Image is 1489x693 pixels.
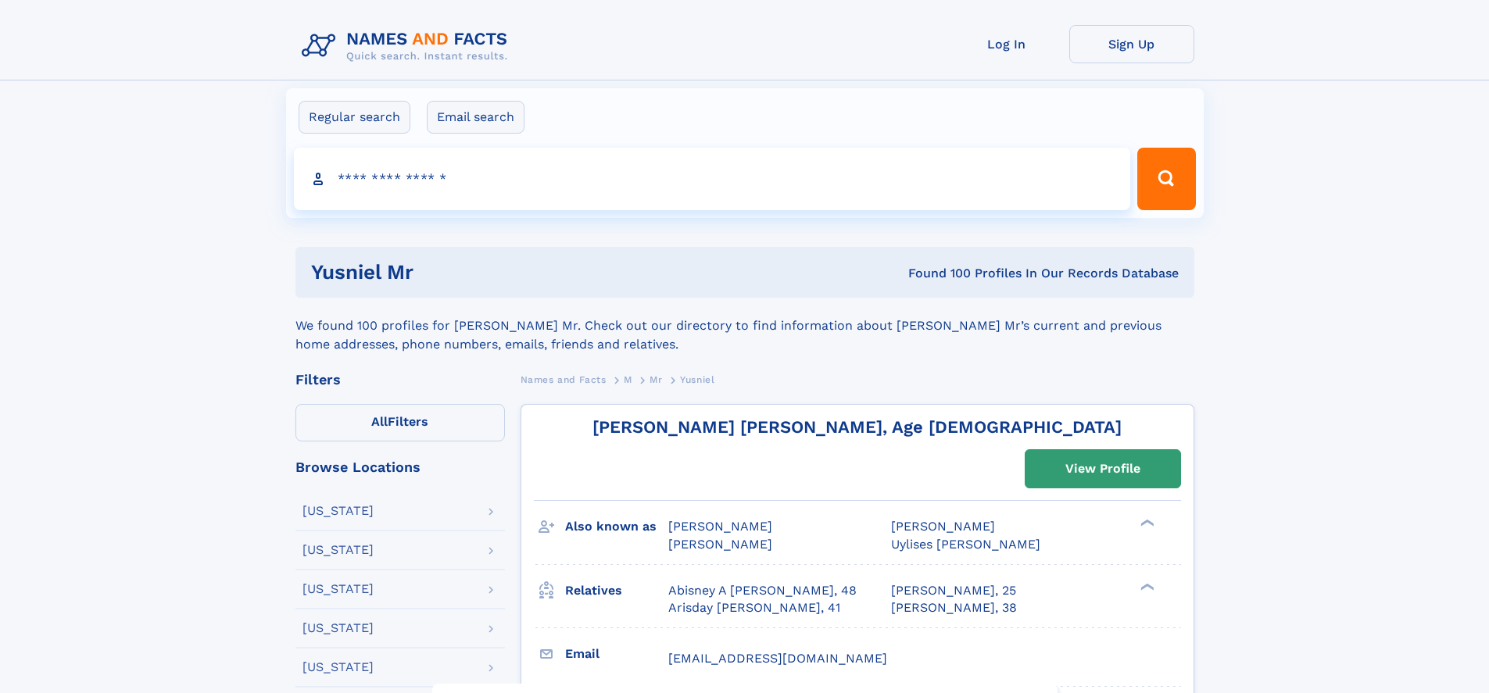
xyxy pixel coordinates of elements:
div: [US_STATE] [302,544,374,556]
a: M [624,370,632,389]
a: [PERSON_NAME], 38 [891,599,1017,616]
a: [PERSON_NAME] [PERSON_NAME], Age [DEMOGRAPHIC_DATA] [592,417,1122,437]
a: Sign Up [1069,25,1194,63]
label: Email search [427,101,524,134]
label: Regular search [299,101,410,134]
a: Mr [650,370,662,389]
a: Log In [944,25,1069,63]
h3: Relatives [565,577,668,604]
span: [PERSON_NAME] [668,537,772,552]
div: ❯ [1136,581,1155,591]
div: Browse Locations [295,460,505,474]
h1: yusniel mr [311,263,661,282]
span: All [371,414,388,429]
span: Yusniel [680,374,714,385]
span: Mr [650,374,662,385]
span: M [624,374,632,385]
div: Filters [295,373,505,387]
input: search input [294,148,1131,210]
h3: Email [565,641,668,667]
div: [US_STATE] [302,505,374,517]
h3: Also known as [565,513,668,540]
a: [PERSON_NAME], 25 [891,582,1016,599]
button: Search Button [1137,148,1195,210]
span: [PERSON_NAME] [668,519,772,534]
img: Logo Names and Facts [295,25,521,67]
div: [US_STATE] [302,622,374,634]
div: View Profile [1065,451,1140,487]
span: Uylises [PERSON_NAME] [891,537,1040,552]
div: ❯ [1136,518,1155,528]
div: [US_STATE] [302,661,374,673]
span: [PERSON_NAME] [891,519,995,534]
div: We found 100 profiles for [PERSON_NAME] Mr. Check out our directory to find information about [PE... [295,298,1194,354]
label: Filters [295,404,505,441]
a: Names and Facts [521,370,607,389]
a: View Profile [1025,450,1180,488]
span: [EMAIL_ADDRESS][DOMAIN_NAME] [668,651,887,666]
a: Arisday [PERSON_NAME], 41 [668,599,840,616]
div: Found 100 Profiles In Our Records Database [660,265,1179,282]
a: Abisney A [PERSON_NAME], 48 [668,582,857,599]
div: [US_STATE] [302,583,374,595]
